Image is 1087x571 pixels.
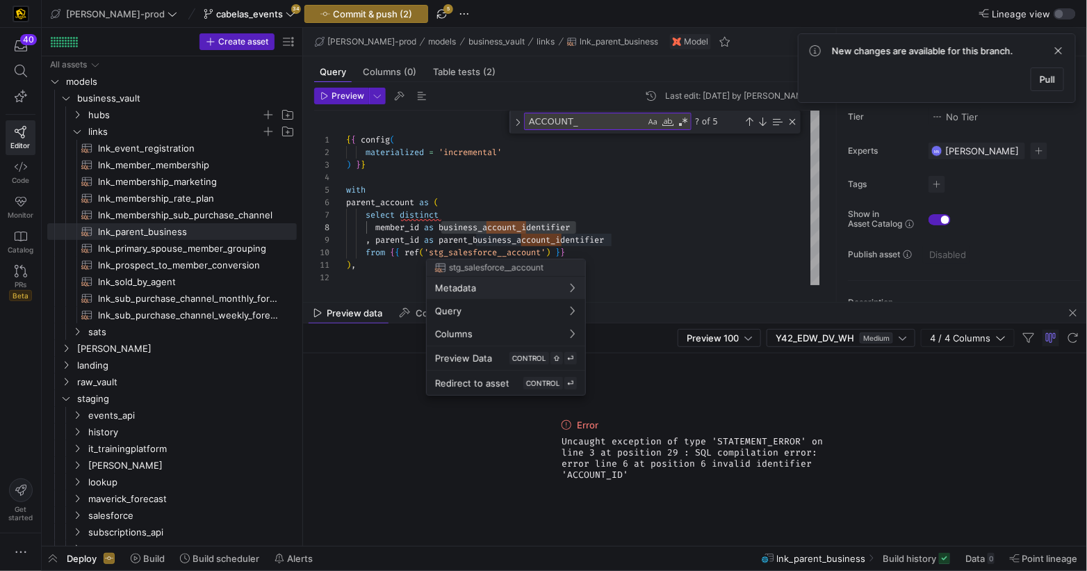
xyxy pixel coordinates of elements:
[435,282,476,293] span: Metadata
[449,263,543,273] span: stg_salesforce__account
[512,354,546,362] span: CONTROL
[567,354,574,362] span: ⏎
[435,353,492,364] span: Preview Data
[1040,74,1055,85] span: Pull
[553,354,560,362] span: ⇧
[435,305,461,316] span: Query
[526,379,560,387] span: CONTROL
[435,378,509,389] span: Redirect to asset
[832,45,1013,56] span: New changes are available for this branch.
[435,328,473,339] span: Columns
[567,379,574,387] span: ⏎
[1031,67,1064,91] button: Pull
